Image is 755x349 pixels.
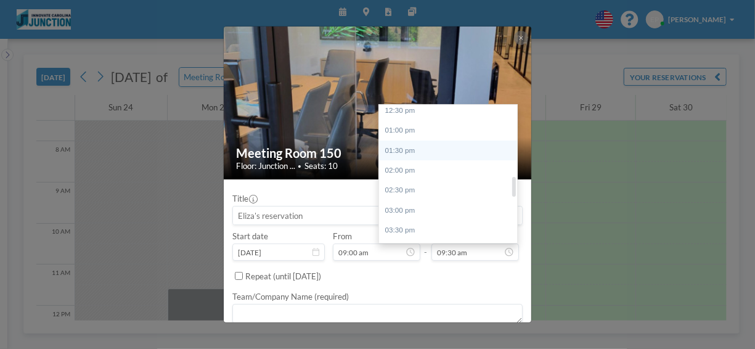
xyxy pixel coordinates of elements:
div: 02:00 pm [379,160,523,180]
label: Title [232,194,256,204]
label: Start date [232,231,268,242]
div: 04:00 pm [379,240,523,260]
div: 01:00 pm [379,120,523,140]
span: • [298,162,301,170]
div: 03:00 pm [379,200,523,220]
span: Floor: Junction ... [236,161,295,171]
div: 12:30 pm [379,101,523,120]
label: Team/Company Name (required) [232,292,349,302]
span: Seats: 10 [304,161,338,171]
div: 03:30 pm [379,220,523,240]
img: 537.jpg [224,26,532,181]
label: From [333,231,352,242]
div: 02:30 pm [379,180,523,200]
label: Repeat (until [DATE]) [245,271,321,282]
input: Eliza's reservation [233,207,523,224]
div: 01:30 pm [379,141,523,160]
span: - [424,235,427,258]
h2: Meeting Room 150 [236,146,520,161]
